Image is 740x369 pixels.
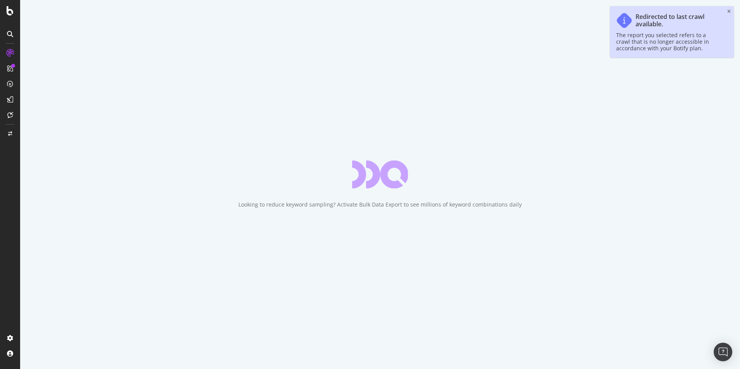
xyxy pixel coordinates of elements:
div: close toast [727,9,731,14]
div: animation [352,161,408,188]
div: Redirected to last crawl available. [636,13,720,28]
div: Open Intercom Messenger [714,343,732,361]
div: The report you selected refers to a crawl that is no longer accessible in accordance with your Bo... [616,32,720,51]
div: Looking to reduce keyword sampling? Activate Bulk Data Export to see millions of keyword combinat... [238,201,522,208]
